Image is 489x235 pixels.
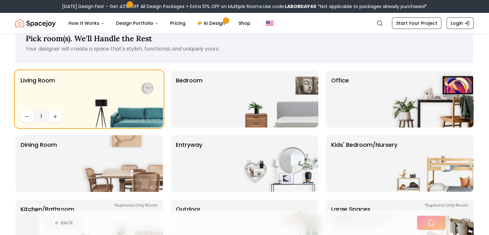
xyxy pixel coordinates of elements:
img: Office [391,71,474,127]
a: Start Your Project [392,17,441,29]
img: Spacejoy Logo [15,17,56,30]
p: Dining Room [21,140,57,187]
p: Bedroom [176,76,203,122]
p: Office [331,76,349,122]
button: Design Portfolio [111,17,164,30]
span: Use code: [263,3,316,10]
img: Kids' Bedroom/Nursery [391,135,474,192]
img: entryway [236,135,318,192]
p: Living Room [21,76,55,108]
a: Shop [233,17,256,30]
a: AI Design [192,17,232,30]
img: Bedroom [236,71,318,127]
nav: Main [63,17,256,30]
a: Pricing [165,17,191,30]
img: Dining Room [81,135,163,192]
img: Living Room [81,71,163,127]
p: Kids' Bedroom/Nursery [331,140,397,187]
p: entryway [176,140,202,187]
span: 1 [36,113,46,120]
button: Decrease quantity [21,111,33,122]
button: Increase quantity [49,111,62,122]
a: Login [447,17,474,29]
div: [DATE] Design Fest – Get 40% OFF All Design Packages + Extra 10% OFF on Multiple Rooms. [62,3,427,10]
button: How It Works [63,17,110,30]
a: Spacejoy [15,17,56,30]
span: *Not applicable to packages already purchased* [316,3,427,10]
p: Your designer will create a space that's stylish, functional, and uniquely yours. [26,45,463,53]
img: United States [266,19,274,27]
nav: Global [15,13,474,33]
span: Pick room(s). We'll Handle the Rest [26,33,152,43]
b: LABORDAY40 [285,3,316,10]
